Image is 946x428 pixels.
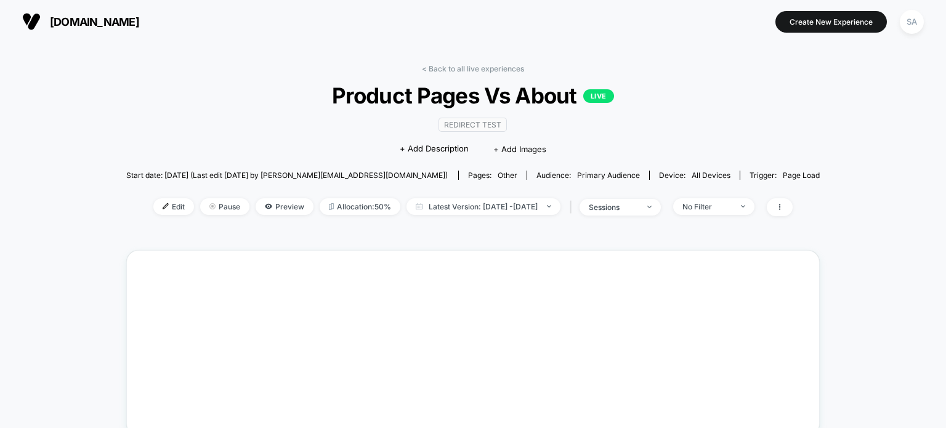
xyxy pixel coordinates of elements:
span: Edit [153,198,194,215]
span: all devices [692,171,730,180]
img: calendar [416,203,422,209]
div: Audience: [536,171,640,180]
span: | [567,198,580,216]
span: + Add Images [493,144,546,154]
span: Page Load [783,171,820,180]
button: Create New Experience [775,11,887,33]
span: Product Pages Vs About [161,83,785,108]
span: + Add Description [400,143,469,155]
span: Pause [200,198,249,215]
span: Start date: [DATE] (Last edit [DATE] by [PERSON_NAME][EMAIL_ADDRESS][DOMAIN_NAME]) [126,171,448,180]
img: rebalance [329,203,334,210]
button: [DOMAIN_NAME] [18,12,143,31]
span: [DOMAIN_NAME] [50,15,139,28]
p: LIVE [583,89,614,103]
span: Redirect Test [439,118,507,132]
button: SA [896,9,928,34]
img: edit [163,203,169,209]
div: Trigger: [750,171,820,180]
span: Latest Version: [DATE] - [DATE] [406,198,560,215]
a: < Back to all live experiences [422,64,524,73]
span: Preview [256,198,313,215]
span: Primary Audience [577,171,640,180]
span: Allocation: 50% [320,198,400,215]
img: end [547,205,551,208]
img: end [209,203,216,209]
img: end [647,206,652,208]
span: Device: [649,171,740,180]
div: No Filter [682,202,732,211]
div: Pages: [468,171,517,180]
div: sessions [589,203,638,212]
div: SA [900,10,924,34]
img: end [741,205,745,208]
span: other [498,171,517,180]
img: Visually logo [22,12,41,31]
